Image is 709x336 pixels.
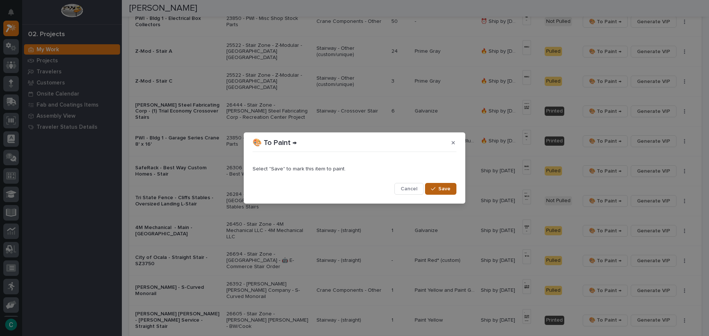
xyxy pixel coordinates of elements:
p: 🎨 To Paint → [253,138,297,147]
span: Cancel [401,186,417,192]
span: Save [438,186,451,192]
p: Select "Save" to mark this item to paint. [253,166,456,172]
button: Cancel [394,183,424,195]
button: Save [425,183,456,195]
